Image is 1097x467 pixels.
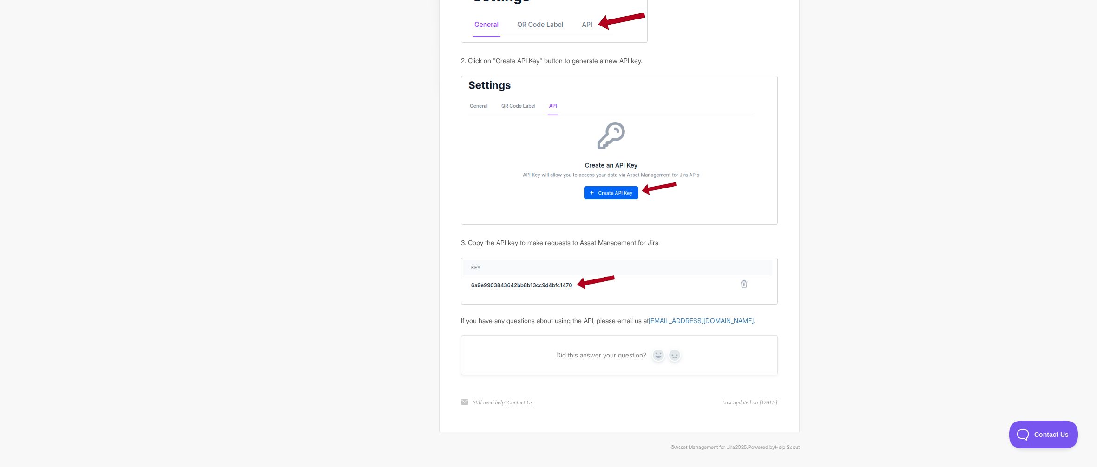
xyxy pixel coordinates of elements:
p: © 2025. [298,443,800,452]
span: Did this answer your question? [556,351,646,359]
a: [EMAIL_ADDRESS][DOMAIN_NAME] [649,317,754,324]
p: Still need help? [473,398,532,407]
div: 3. Copy the API key to make requests to Asset Management for Jira. [461,238,777,248]
img: file-2mILNbuevk.png [461,258,777,304]
span: Powered by [748,444,800,450]
div: 2. Click on "Create API Key" button to generate a new API key. [461,56,777,66]
time: Last updated on [DATE] [722,398,777,407]
iframe: Toggle Customer Support [1009,421,1078,448]
img: file-dzh3I8tYSX.png [461,76,777,225]
a: Contact Us [507,399,532,406]
a: Asset Management for Jira [675,444,735,450]
p: If you have any questions about using the API, please email us at . [461,316,777,326]
a: Help Scout [775,444,800,450]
